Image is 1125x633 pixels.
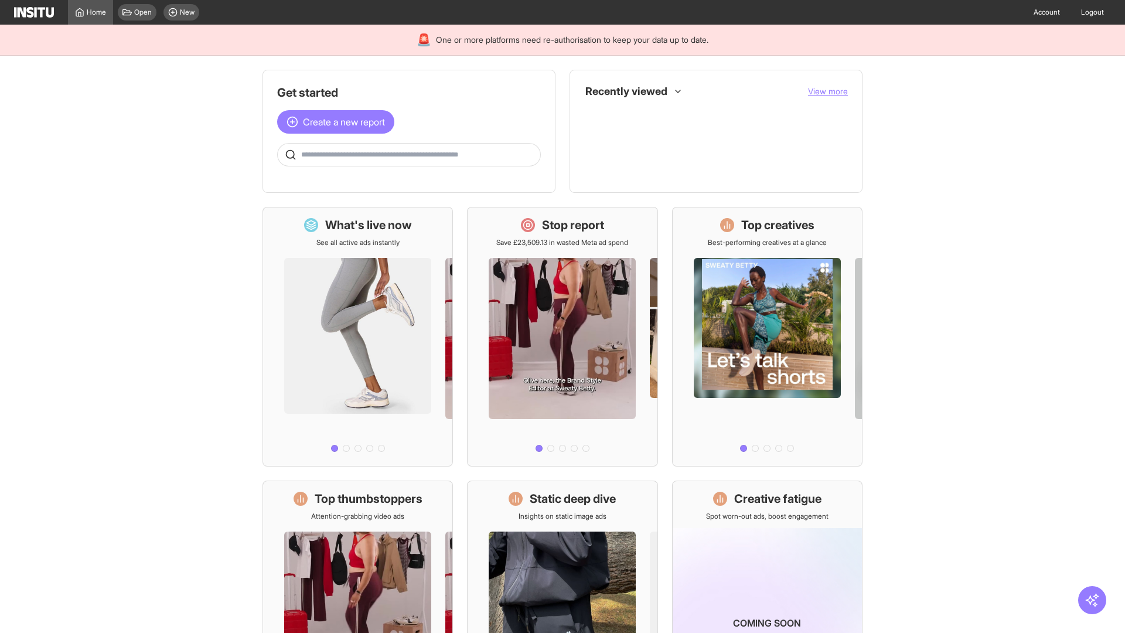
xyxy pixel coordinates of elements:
h1: Top thumbstoppers [315,491,422,507]
a: What's live nowSee all active ads instantly [262,207,453,467]
p: Save £23,509.13 in wasted Meta ad spend [496,238,628,247]
h1: What's live now [325,217,412,233]
p: Insights on static image ads [519,512,606,521]
button: View more [808,86,848,97]
button: Create a new report [277,110,394,134]
span: One or more platforms need re-authorisation to keep your data up to date. [436,34,708,46]
img: Logo [14,7,54,18]
h1: Static deep dive [530,491,616,507]
div: 🚨 [417,32,431,48]
a: Stop reportSave £23,509.13 in wasted Meta ad spend [467,207,657,467]
span: Home [87,8,106,17]
p: See all active ads instantly [316,238,400,247]
h1: Stop report [542,217,604,233]
h1: Top creatives [741,217,814,233]
p: Best-performing creatives at a glance [708,238,827,247]
span: Open [134,8,152,17]
h1: Get started [277,84,541,101]
a: Top creativesBest-performing creatives at a glance [672,207,862,467]
span: New [180,8,195,17]
span: Create a new report [303,115,385,129]
p: Attention-grabbing video ads [311,512,404,521]
span: View more [808,86,848,96]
